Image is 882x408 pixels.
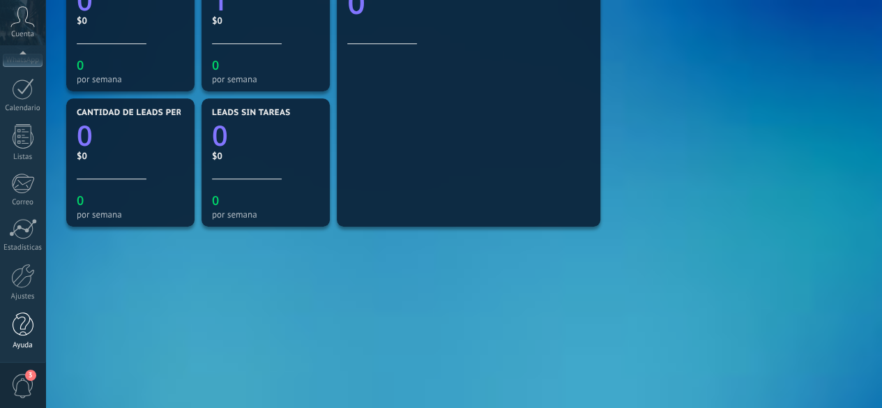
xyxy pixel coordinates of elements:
div: por semana [77,74,184,84]
span: Cuenta [11,30,34,39]
text: 0 [77,116,93,154]
span: Cantidad de leads perdidos [77,108,209,118]
div: Correo [3,198,43,207]
span: Leads sin tareas [212,108,290,118]
span: 3 [25,370,36,381]
div: Ajustes [3,292,43,301]
div: $0 [212,15,319,27]
text: 0 [212,116,228,154]
div: Estadísticas [3,243,43,252]
text: 0 [212,192,219,209]
div: $0 [212,150,319,162]
div: Ayuda [3,341,43,350]
div: por semana [77,209,184,220]
div: $0 [77,15,184,27]
a: 0 [212,116,319,154]
div: Listas [3,153,43,162]
div: $0 [77,150,184,162]
text: 0 [77,57,84,74]
div: por semana [212,74,319,84]
div: Calendario [3,104,43,113]
text: 0 [77,192,84,209]
text: 0 [212,57,219,74]
div: por semana [212,209,319,220]
a: 0 [77,116,184,154]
